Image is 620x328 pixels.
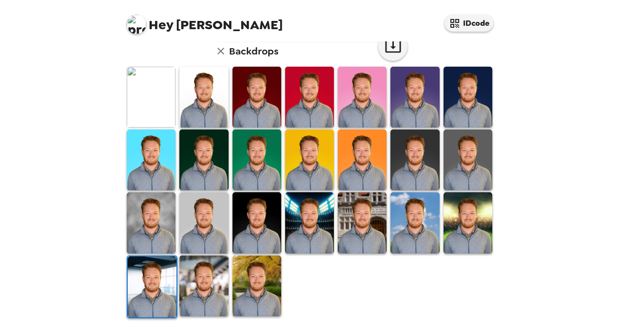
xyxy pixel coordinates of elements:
button: IDcode [445,15,493,32]
h6: Backdrops [229,43,278,59]
span: Hey [149,16,173,34]
span: [PERSON_NAME] [127,10,283,32]
img: Original [127,67,175,128]
img: profile pic [127,15,146,34]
